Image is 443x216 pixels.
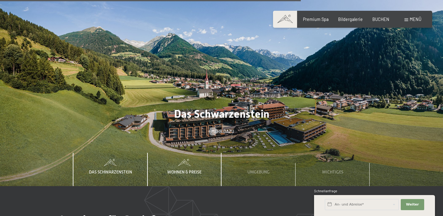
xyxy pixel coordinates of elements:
span: Umgebung [247,169,270,174]
span: Wohnen & Preise [167,169,201,174]
a: Mehr dazu [209,128,234,135]
span: Schnellanfrage [314,189,337,193]
span: Das Schwarzenstein [89,169,132,174]
a: Bildergalerie [338,17,363,22]
span: Mehr dazu [211,128,234,135]
a: Premium Spa [303,17,329,22]
span: Wichtiges [322,169,343,174]
a: BUCHEN [372,17,389,22]
span: Das Schwarzenstein [174,108,269,120]
button: Weiter [401,199,424,210]
span: Weiter [406,202,419,207]
span: Menü [410,17,421,22]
